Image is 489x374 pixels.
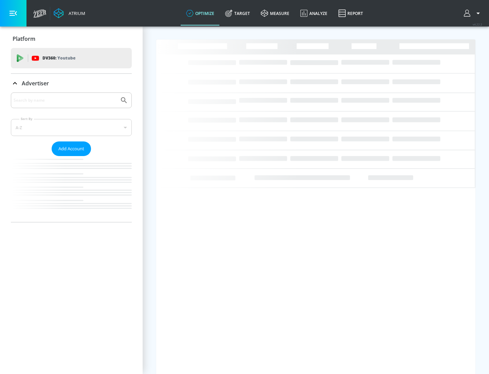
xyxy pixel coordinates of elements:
[58,145,84,153] span: Add Account
[11,29,132,48] div: Platform
[57,54,75,62] p: Youtube
[181,1,220,26] a: optimize
[19,117,34,121] label: Sort By
[66,10,85,16] div: Atrium
[42,54,75,62] p: DV360:
[11,74,132,93] div: Advertiser
[473,22,482,26] span: v 4.22.2
[52,141,91,156] button: Add Account
[11,48,132,68] div: DV360: Youtube
[295,1,333,26] a: Analyze
[22,80,49,87] p: Advertiser
[54,8,85,18] a: Atrium
[11,119,132,136] div: A-Z
[333,1,368,26] a: Report
[220,1,255,26] a: Target
[11,156,132,222] nav: list of Advertiser
[13,35,35,42] p: Platform
[255,1,295,26] a: measure
[14,96,116,105] input: Search by name
[11,92,132,222] div: Advertiser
